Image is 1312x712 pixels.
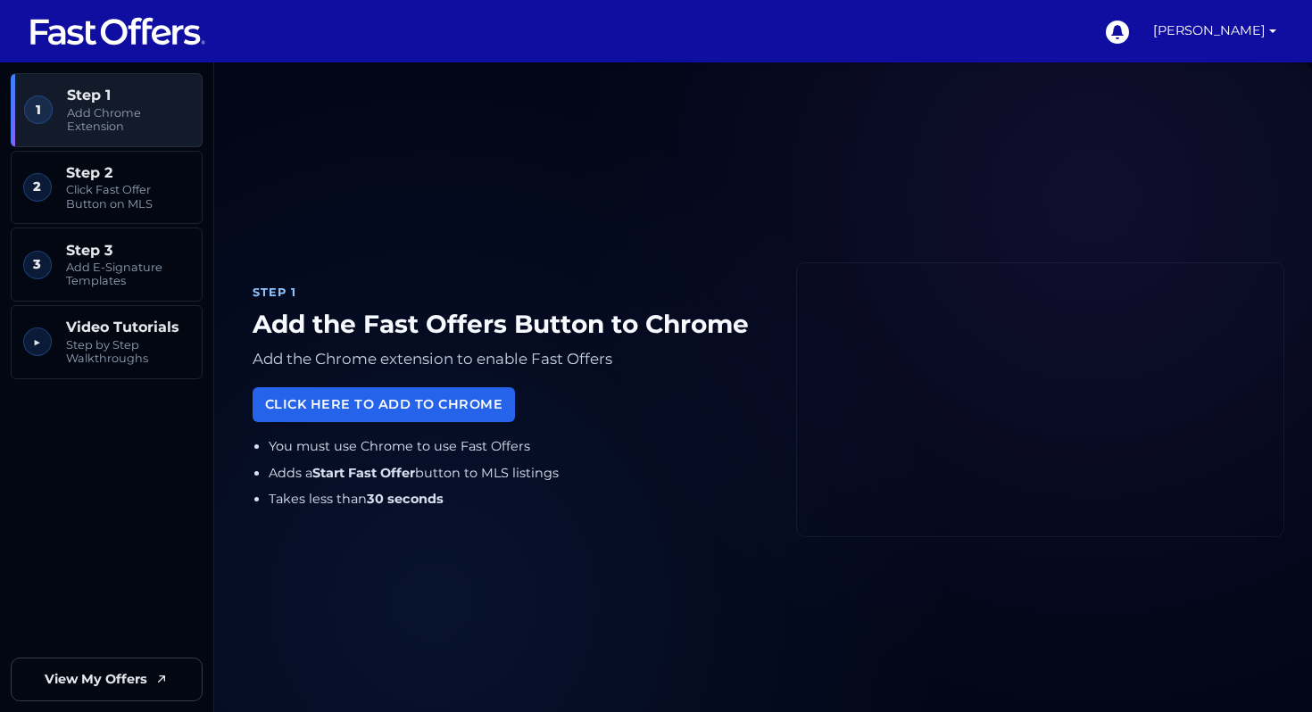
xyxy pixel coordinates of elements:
[269,436,768,457] li: You must use Chrome to use Fast Offers
[269,489,768,509] li: Takes less than
[253,310,768,340] h1: Add the Fast Offers Button to Chrome
[253,346,768,372] p: Add the Chrome extension to enable Fast Offers
[23,327,52,356] span: ▶︎
[11,228,203,302] a: 3 Step 3 Add E-Signature Templates
[66,338,190,366] span: Step by Step Walkthroughs
[66,261,190,288] span: Add E-Signature Templates
[312,465,415,481] strong: Start Fast Offer
[66,242,190,259] span: Step 3
[23,173,52,202] span: 2
[66,164,190,181] span: Step 2
[253,387,515,422] a: Click Here to Add to Chrome
[66,183,190,211] span: Click Fast Offer Button on MLS
[367,491,444,507] strong: 30 seconds
[11,73,203,147] a: 1 Step 1 Add Chrome Extension
[11,151,203,225] a: 2 Step 2 Click Fast Offer Button on MLS
[66,319,190,335] span: Video Tutorials
[269,463,768,484] li: Adds a button to MLS listings
[24,95,53,124] span: 1
[67,87,190,103] span: Step 1
[11,658,203,701] a: View My Offers
[45,669,147,690] span: View My Offers
[253,284,768,302] div: Step 1
[797,263,1283,536] iframe: Fast Offers Chrome Extension
[23,251,52,279] span: 3
[11,305,203,379] a: ▶︎ Video Tutorials Step by Step Walkthroughs
[67,106,190,134] span: Add Chrome Extension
